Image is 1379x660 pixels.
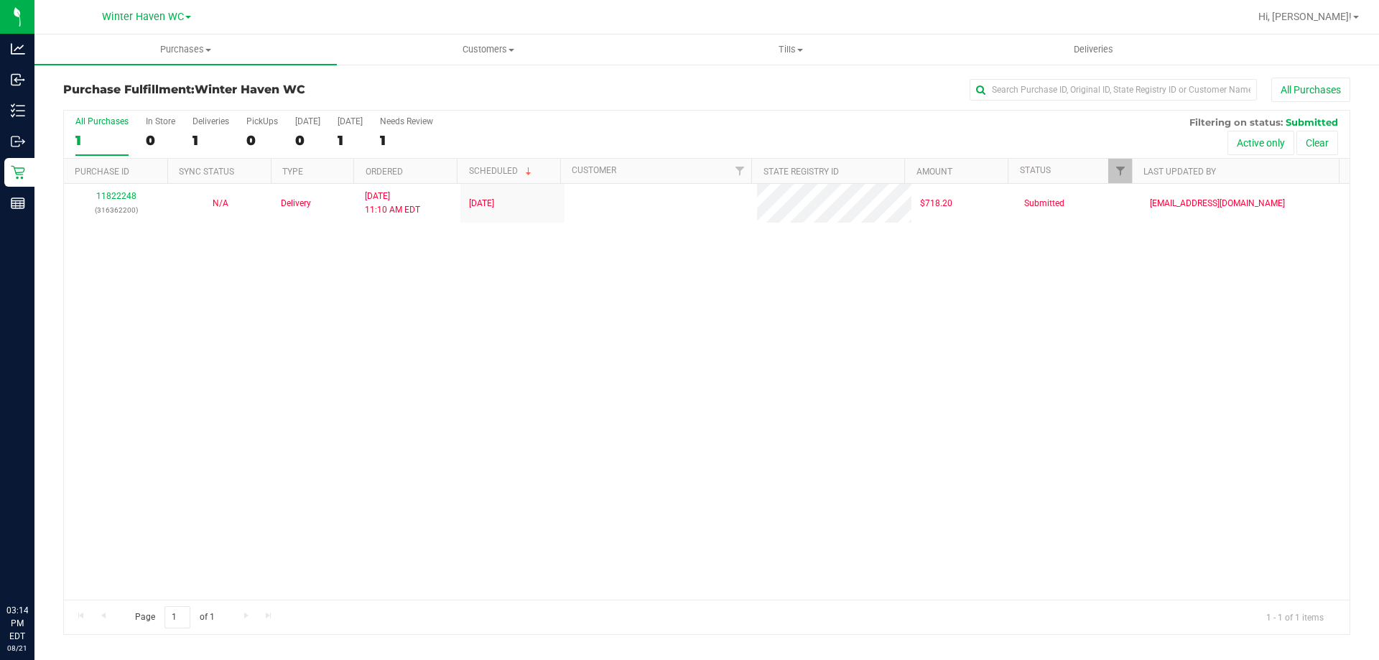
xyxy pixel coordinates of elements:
input: Search Purchase ID, Original ID, State Registry ID or Customer Name... [970,79,1257,101]
span: Customers [338,43,639,56]
inline-svg: Inbound [11,73,25,87]
a: Filter [1108,159,1132,183]
div: 1 [338,132,363,149]
a: Purchases [34,34,337,65]
div: In Store [146,116,175,126]
span: Page of 1 [123,606,226,628]
span: Winter Haven WC [195,83,305,96]
div: 0 [146,132,175,149]
a: Filter [728,159,751,183]
span: Hi, [PERSON_NAME]! [1258,11,1352,22]
inline-svg: Retail [11,165,25,180]
span: Not Applicable [213,198,228,208]
span: Filtering on status: [1189,116,1283,128]
button: N/A [213,197,228,210]
inline-svg: Reports [11,196,25,210]
span: [DATE] [469,197,494,210]
p: 03:14 PM EDT [6,604,28,643]
div: PickUps [246,116,278,126]
span: [DATE] 11:10 AM EDT [365,190,420,217]
span: Purchases [34,43,337,56]
a: Customers [337,34,639,65]
span: [EMAIL_ADDRESS][DOMAIN_NAME] [1150,197,1285,210]
inline-svg: Outbound [11,134,25,149]
a: Ordered [366,167,403,177]
div: 0 [246,132,278,149]
a: Type [282,167,303,177]
div: 1 [75,132,129,149]
span: 1 - 1 of 1 items [1255,606,1335,628]
div: 0 [295,132,320,149]
div: All Purchases [75,116,129,126]
button: Clear [1296,131,1338,155]
span: Deliveries [1054,43,1133,56]
span: $718.20 [920,197,952,210]
h3: Purchase Fulfillment: [63,83,492,96]
button: All Purchases [1271,78,1350,102]
inline-svg: Analytics [11,42,25,56]
div: Deliveries [192,116,229,126]
a: Purchase ID [75,167,129,177]
span: Delivery [281,197,311,210]
span: Submitted [1024,197,1064,210]
div: Needs Review [380,116,433,126]
a: Customer [572,165,616,175]
a: Status [1020,165,1051,175]
div: 1 [192,132,229,149]
a: Tills [639,34,942,65]
span: Tills [640,43,941,56]
a: 11822248 [96,191,136,201]
p: (316362200) [73,203,159,217]
span: Submitted [1286,116,1338,128]
a: State Registry ID [763,167,839,177]
a: Amount [916,167,952,177]
a: Sync Status [179,167,234,177]
div: 1 [380,132,433,149]
div: [DATE] [338,116,363,126]
div: [DATE] [295,116,320,126]
iframe: Resource center unread badge [42,543,60,560]
a: Last Updated By [1143,167,1216,177]
inline-svg: Inventory [11,103,25,118]
span: Winter Haven WC [102,11,184,23]
a: Scheduled [469,166,534,176]
a: Deliveries [942,34,1245,65]
p: 08/21 [6,643,28,654]
iframe: Resource center [14,545,57,588]
input: 1 [164,606,190,628]
button: Active only [1227,131,1294,155]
